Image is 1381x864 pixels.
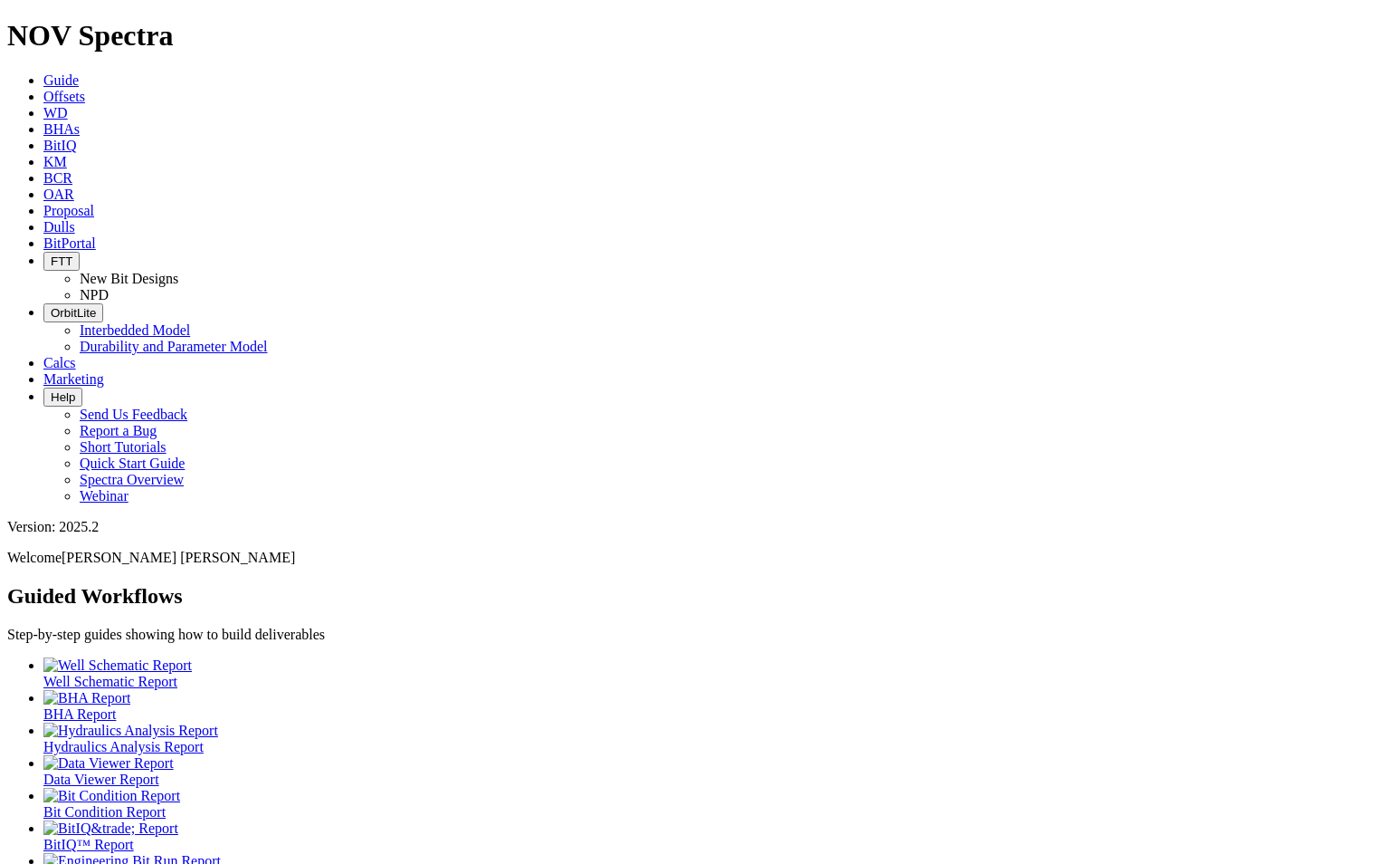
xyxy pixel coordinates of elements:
a: Marketing [43,371,104,387]
img: Hydraulics Analysis Report [43,723,218,739]
a: New Bit Designs [80,271,178,286]
a: Bit Condition Report Bit Condition Report [43,788,1374,820]
a: Calcs [43,355,76,370]
a: NPD [80,287,109,302]
a: Interbedded Model [80,322,190,338]
img: Bit Condition Report [43,788,180,804]
button: Help [43,388,82,407]
a: Report a Bug [80,423,157,438]
a: Offsets [43,89,85,104]
button: FTT [43,252,80,271]
p: Step-by-step guides showing how to build deliverables [7,627,1374,643]
img: BHA Report [43,690,130,706]
a: Guide [43,72,79,88]
a: BitPortal [43,235,96,251]
a: WD [43,105,68,120]
button: OrbitLite [43,303,103,322]
span: [PERSON_NAME] [PERSON_NAME] [62,550,295,565]
span: BHA Report [43,706,116,722]
a: Short Tutorials [80,439,167,455]
a: BCR [43,170,72,186]
a: Durability and Parameter Model [80,339,268,354]
a: Dulls [43,219,75,235]
span: Data Viewer Report [43,772,159,787]
span: Well Schematic Report [43,674,177,689]
a: Spectra Overview [80,472,184,487]
a: BitIQ&trade; Report BitIQ™ Report [43,821,1374,852]
span: BitIQ™ Report [43,837,134,852]
span: Hydraulics Analysis Report [43,739,204,754]
a: BitIQ [43,138,76,153]
a: Quick Start Guide [80,456,185,471]
span: OrbitLite [51,306,96,320]
p: Welcome [7,550,1374,566]
a: Well Schematic Report Well Schematic Report [43,658,1374,689]
img: Well Schematic Report [43,658,192,674]
span: FTT [51,254,72,268]
img: Data Viewer Report [43,755,174,772]
a: BHAs [43,121,80,137]
a: Send Us Feedback [80,407,187,422]
a: BHA Report BHA Report [43,690,1374,722]
a: Proposal [43,203,94,218]
h1: NOV Spectra [7,19,1374,53]
div: Version: 2025.2 [7,519,1374,535]
a: KM [43,154,67,169]
img: BitIQ&trade; Report [43,821,178,837]
span: Help [51,390,75,404]
h2: Guided Workflows [7,584,1374,609]
span: Bit Condition Report [43,804,166,820]
a: Webinar [80,488,129,504]
a: Data Viewer Report Data Viewer Report [43,755,1374,787]
a: Hydraulics Analysis Report Hydraulics Analysis Report [43,723,1374,754]
a: OAR [43,187,74,202]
